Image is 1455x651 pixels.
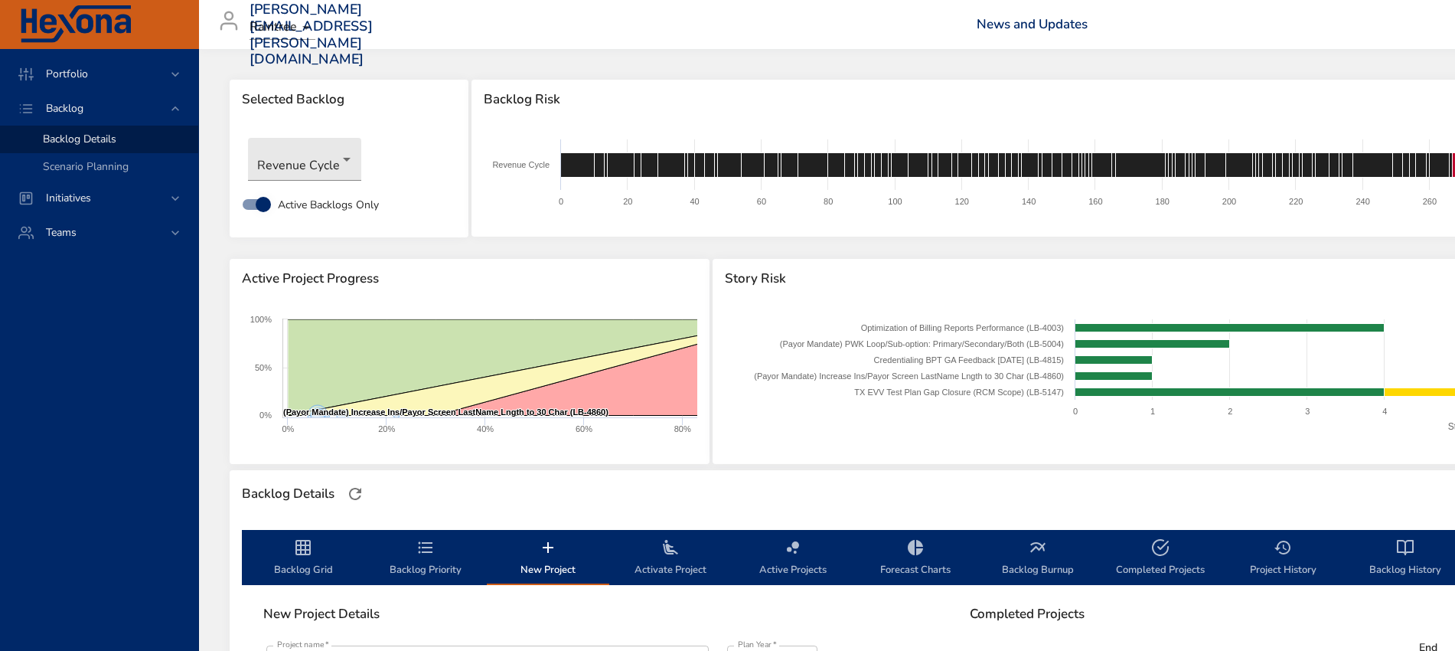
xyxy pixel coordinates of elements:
span: Active Project Progress [242,271,697,286]
text: 60 [756,197,765,206]
text: Optimization of Billing Reports Performance (LB-4003) [861,323,1064,332]
span: Activate Project [618,538,723,579]
h6: New Project Details [263,607,936,622]
text: 0% [259,411,272,420]
text: 60% [576,424,592,433]
text: 140 [1021,197,1035,206]
text: 20% [378,424,395,433]
text: 200 [1222,197,1235,206]
h3: [PERSON_NAME][EMAIL_ADDRESS][PERSON_NAME][DOMAIN_NAME] [250,2,373,67]
span: Backlog Details [43,132,116,146]
text: 3 [1305,407,1310,416]
text: 100 [888,197,902,206]
span: Backlog Priority [374,538,478,579]
text: 2 [1228,407,1232,416]
text: TX EVV Test Plan Gap Closure (RCM Scope) (LB-5147) [854,388,1064,397]
text: (Payor Mandate) Increase Ins/Payor Screen LastName Lngth to 30 Char (LB-4860) [283,407,608,417]
text: 220 [1289,197,1303,206]
text: Revenue Cycle [492,160,550,169]
text: Credentialing BPT GA Feedback [DATE] (LB-4815) [874,355,1064,365]
text: 180 [1155,197,1169,206]
text: 240 [1355,197,1369,206]
a: News and Updates [977,15,1088,33]
span: Active Backlogs Only [278,197,379,213]
span: Project History [1231,538,1335,579]
text: 80 [824,197,833,206]
span: Initiatives [34,191,103,205]
div: Raintree [250,15,315,40]
div: Revenue Cycle [248,138,361,181]
text: 40% [477,424,494,433]
span: Scenario Planning [43,159,129,174]
span: Portfolio [34,67,100,81]
span: Backlog [34,101,96,116]
text: (Payor Mandate) Increase Ins/Payor Screen LastName Lngth to 30 Char (LB-4860) [754,371,1064,381]
span: New Project [496,538,600,579]
text: 0% [282,424,294,433]
text: 40 [690,197,699,206]
span: Backlog Burnup [986,538,1090,579]
text: 1 [1150,407,1155,416]
text: 100% [250,315,272,324]
text: 120 [954,197,968,206]
text: (Payor Mandate) PWK Loop/Sub-option: Primary/Secondary/Both (LB-5004) [780,339,1064,348]
span: Teams [34,225,89,240]
img: Hexona [18,5,133,44]
span: Selected Backlog [242,92,456,107]
span: Forecast Charts [863,538,967,579]
text: 50% [255,363,272,372]
button: Refresh Page [344,483,367,505]
text: 0 [1073,407,1078,416]
text: 160 [1088,197,1102,206]
span: Backlog Grid [251,538,355,579]
span: Completed Projects [1108,538,1212,579]
text: 80% [674,424,691,433]
text: 4 [1382,407,1387,416]
div: Backlog Details [237,482,339,506]
text: 20 [623,197,632,206]
span: Active Projects [741,538,845,579]
text: 0 [558,197,563,206]
text: 260 [1422,197,1436,206]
